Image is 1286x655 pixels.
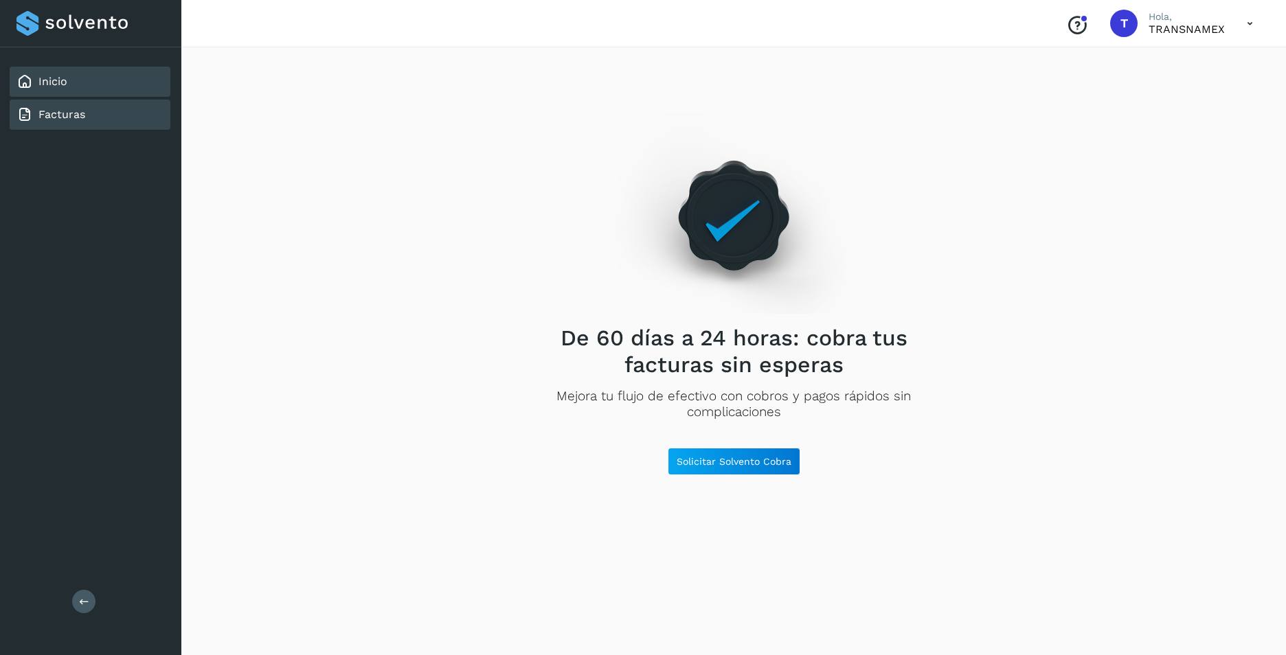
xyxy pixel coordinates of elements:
[538,389,929,420] p: Mejora tu flujo de efectivo con cobros y pagos rápidos sin complicaciones
[615,113,853,314] img: Empty state image
[1149,23,1225,36] p: TRANSNAMEX
[677,457,791,466] span: Solicitar Solvento Cobra
[1149,11,1225,23] p: Hola,
[38,108,85,121] a: Facturas
[10,67,170,97] div: Inicio
[38,75,67,88] a: Inicio
[538,325,929,378] h2: De 60 días a 24 horas: cobra tus facturas sin esperas
[10,100,170,130] div: Facturas
[668,448,800,475] button: Solicitar Solvento Cobra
